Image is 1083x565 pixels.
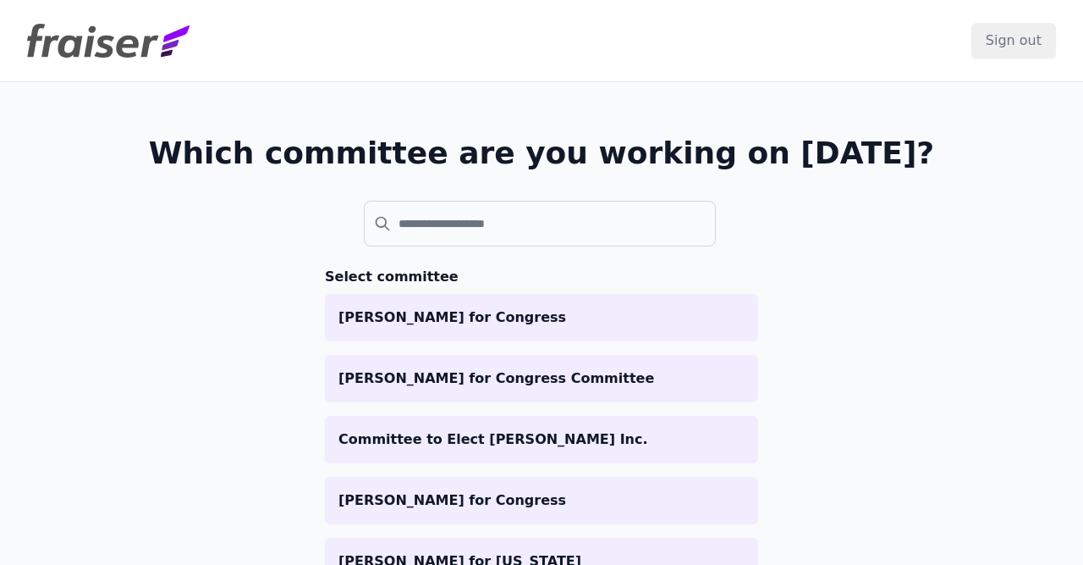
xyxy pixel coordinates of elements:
input: Sign out [971,23,1056,58]
p: [PERSON_NAME] for Congress [338,490,745,511]
a: [PERSON_NAME] for Congress [325,477,758,524]
p: [PERSON_NAME] for Congress [338,307,745,328]
p: [PERSON_NAME] for Congress Committee [338,368,745,389]
h3: Select committee [325,267,758,287]
img: Fraiser Logo [27,24,190,58]
h1: Which committee are you working on [DATE]? [149,136,935,170]
a: Committee to Elect [PERSON_NAME] Inc. [325,416,758,463]
p: Committee to Elect [PERSON_NAME] Inc. [338,429,745,450]
a: [PERSON_NAME] for Congress Committee [325,355,758,402]
a: [PERSON_NAME] for Congress [325,294,758,341]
